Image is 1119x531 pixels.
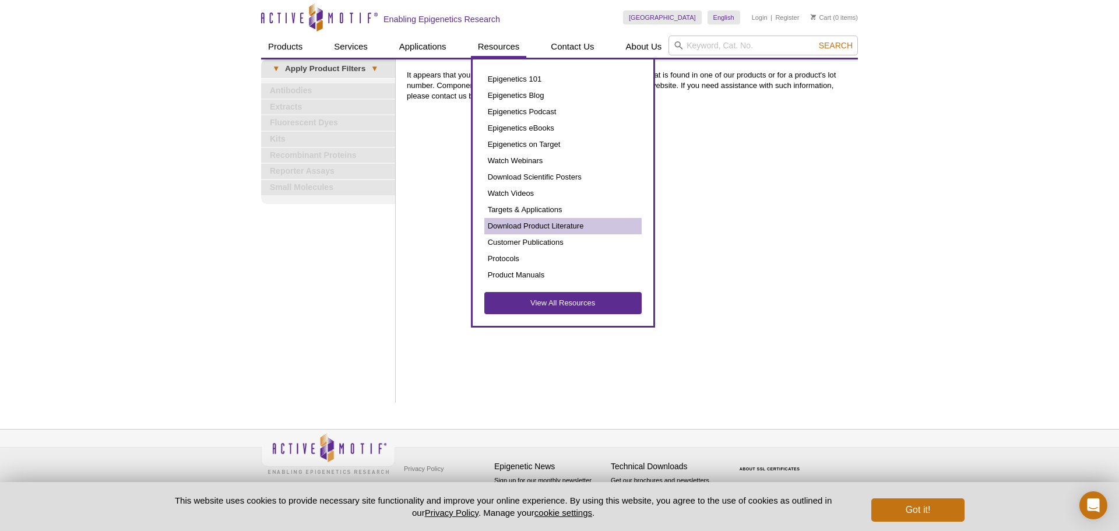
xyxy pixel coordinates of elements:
[484,87,642,104] a: Epigenetics Blog
[261,180,395,195] a: Small Molecules
[261,148,395,163] a: Recombinant Proteins
[871,498,965,522] button: Got it!
[261,83,395,99] a: Antibodies
[484,218,642,234] a: Download Product Literature
[819,41,853,50] span: Search
[752,13,768,22] a: Login
[494,462,605,472] h4: Epigenetic News
[261,115,395,131] a: Fluorescent Dyes
[611,476,722,505] p: Get our brochures and newsletters, or request them by mail.
[484,120,642,136] a: Epigenetics eBooks
[327,36,375,58] a: Services
[365,64,383,74] span: ▾
[484,185,642,202] a: Watch Videos
[484,292,642,314] a: View All Resources
[407,70,852,101] p: It appears that you are trying to search for the part no. of a component that is found in one of ...
[484,153,642,169] a: Watch Webinars
[484,136,642,153] a: Epigenetics on Target
[425,508,478,518] a: Privacy Policy
[494,476,605,515] p: Sign up for our monthly newsletter highlighting recent publications in the field of epigenetics.
[811,10,858,24] li: (0 items)
[484,104,642,120] a: Epigenetics Podcast
[668,36,858,55] input: Keyword, Cat. No.
[261,132,395,147] a: Kits
[811,14,816,20] img: Your Cart
[261,100,395,115] a: Extracts
[484,169,642,185] a: Download Scientific Posters
[401,477,462,495] a: Terms & Conditions
[727,450,815,476] table: Click to Verify - This site chose Symantec SSL for secure e-commerce and confidential communicati...
[811,13,831,22] a: Cart
[484,251,642,267] a: Protocols
[484,267,642,283] a: Product Manuals
[392,36,453,58] a: Applications
[261,430,395,477] img: Active Motif,
[775,13,799,22] a: Register
[1079,491,1107,519] div: Open Intercom Messenger
[484,202,642,218] a: Targets & Applications
[708,10,740,24] a: English
[261,59,395,78] a: ▾Apply Product Filters▾
[740,467,800,471] a: ABOUT SSL CERTIFICATES
[623,10,702,24] a: [GEOGRAPHIC_DATA]
[484,71,642,87] a: Epigenetics 101
[484,234,642,251] a: Customer Publications
[261,164,395,179] a: Reporter Assays
[261,36,309,58] a: Products
[471,36,527,58] a: Resources
[770,10,772,24] li: |
[267,64,285,74] span: ▾
[401,460,446,477] a: Privacy Policy
[544,36,601,58] a: Contact Us
[611,462,722,472] h4: Technical Downloads
[383,14,500,24] h2: Enabling Epigenetics Research
[619,36,669,58] a: About Us
[534,508,592,518] button: cookie settings
[154,494,852,519] p: This website uses cookies to provide necessary site functionality and improve your online experie...
[815,40,856,51] button: Search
